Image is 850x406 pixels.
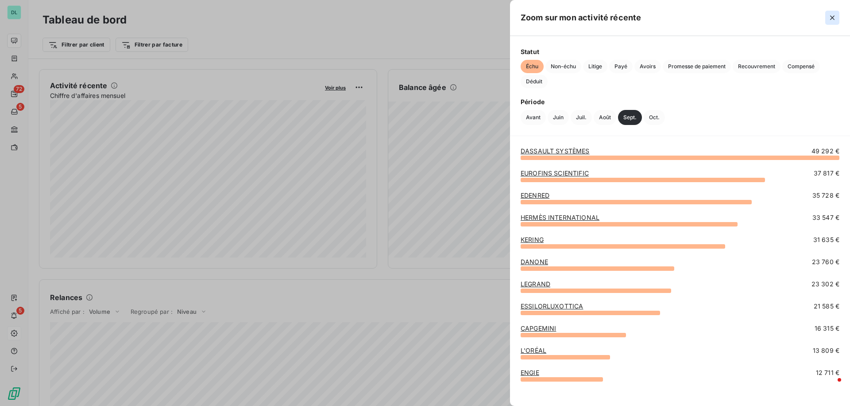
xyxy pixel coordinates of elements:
[521,12,641,24] h5: Zoom sur mon activité récente
[815,324,839,333] span: 16 315 €
[521,324,556,332] a: CAPGEMINI
[521,169,589,177] a: EUROFINS SCIENTIFIC
[812,258,839,266] span: 23 760 €
[811,280,839,289] span: 23 302 €
[812,213,839,222] span: 33 547 €
[521,60,544,73] button: Échu
[811,147,839,156] span: 49 292 €
[813,235,839,244] span: 31 635 €
[521,147,590,155] a: DASSAULT SYSTÈMES
[545,60,581,73] button: Non-échu
[521,236,544,243] a: KERING
[521,302,583,310] a: ESSILORLUXOTTICA
[521,97,839,106] span: Période
[548,110,569,125] button: Juin
[521,75,548,88] button: Déduit
[521,47,839,56] span: Statut
[820,376,841,397] iframe: Intercom live chat
[814,302,839,311] span: 21 585 €
[594,110,616,125] button: Août
[782,60,820,73] button: Compensé
[571,110,592,125] button: Juil.
[521,369,539,376] a: ENGIE
[521,214,599,221] a: HERMÈS INTERNATIONAL
[816,368,839,377] span: 12 711 €
[812,191,839,200] span: 35 728 €
[644,110,665,125] button: Oct.
[521,280,550,288] a: LEGRAND
[521,258,548,265] a: DANONE
[663,60,731,73] button: Promesse de paiement
[618,110,642,125] button: Sept.
[583,60,607,73] button: Litige
[813,346,839,355] span: 13 809 €
[609,60,633,73] button: Payé
[521,347,546,354] a: L'ORÉAL
[634,60,661,73] button: Avoirs
[521,191,549,199] a: EDENRED
[733,60,780,73] button: Recouvrement
[814,169,839,178] span: 37 817 €
[521,110,546,125] button: Avant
